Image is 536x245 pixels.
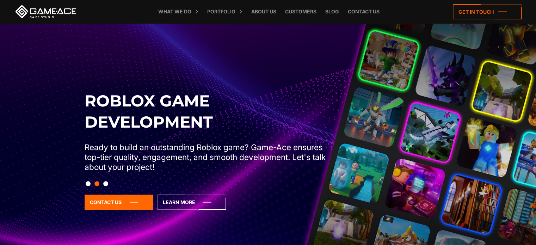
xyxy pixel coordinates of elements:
[85,90,331,133] h2: Roblox Game Development
[453,4,522,19] a: Get in touch
[158,195,226,210] a: Learn More
[85,195,153,210] a: Contact Us
[94,178,99,190] button: Slide 2
[103,178,108,190] button: Slide 3
[85,142,331,172] p: Ready to build an outstanding Roblox game? Game-Ace ensures top-tier quality, engagement, and smo...
[86,178,91,190] button: Slide 1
